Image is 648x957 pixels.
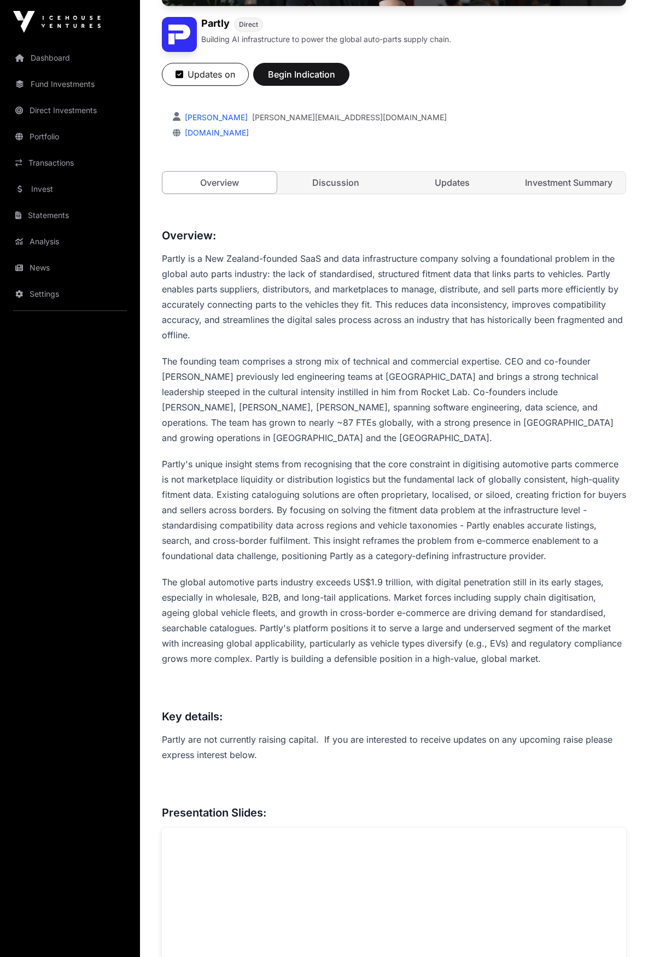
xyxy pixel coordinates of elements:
button: Begin Indication [253,63,349,86]
p: The global automotive parts industry exceeds US$1.9 trillion, with digital penetration still in i... [162,574,626,666]
span: Direct [239,20,258,29]
a: Analysis [9,230,131,254]
p: Partly are not currently raising capital. If you are interested to receive updates on any upcomin... [162,732,626,762]
a: Overview [162,171,277,194]
button: Updates on [162,63,249,86]
span: Begin Indication [267,68,336,81]
a: [DOMAIN_NAME] [180,128,249,137]
a: Direct Investments [9,98,131,122]
a: [PERSON_NAME][EMAIL_ADDRESS][DOMAIN_NAME] [252,112,447,123]
h1: Partly [201,17,230,32]
nav: Tabs [162,172,626,193]
a: Settings [9,282,131,306]
h3: Overview: [162,227,626,244]
a: Statements [9,203,131,227]
p: The founding team comprises a strong mix of technical and commercial expertise. CEO and co-founde... [162,354,626,445]
p: Partly's unique insight stems from recognising that the core constraint in digitising automotive ... [162,456,626,563]
a: Discussion [279,172,393,193]
a: Begin Indication [253,74,349,85]
a: Invest [9,177,131,201]
a: Dashboard [9,46,131,70]
img: Partly [162,17,197,52]
p: Building AI infrastructure to power the global auto-parts supply chain. [201,34,451,45]
h3: Presentation Slides: [162,804,626,821]
img: Icehouse Ventures Logo [13,11,101,33]
p: Partly is a New Zealand-founded SaaS and data infrastructure company solving a foundational probl... [162,251,626,343]
a: Fund Investments [9,72,131,96]
a: News [9,256,131,280]
a: Portfolio [9,125,131,149]
a: [PERSON_NAME] [183,113,248,122]
a: Investment Summary [511,172,626,193]
iframe: Chat Widget [593,905,648,957]
h3: Key details: [162,708,626,725]
a: Updates [395,172,510,193]
a: Transactions [9,151,131,175]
